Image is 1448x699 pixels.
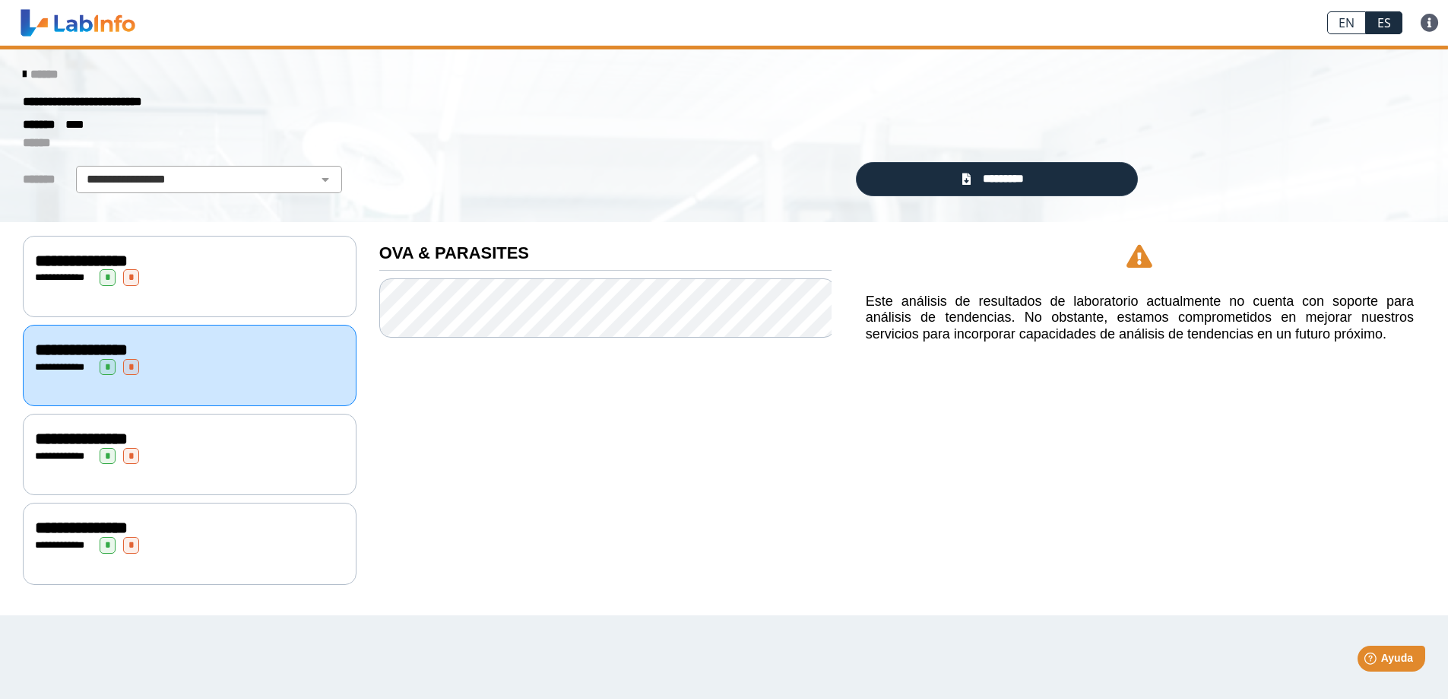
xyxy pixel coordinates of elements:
[379,243,529,262] b: OVA & PARASITES
[1366,11,1402,34] a: ES
[1327,11,1366,34] a: EN
[1313,640,1431,682] iframe: Help widget launcher
[866,294,1414,343] h5: Este análisis de resultados de laboratorio actualmente no cuenta con soporte para análisis de ten...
